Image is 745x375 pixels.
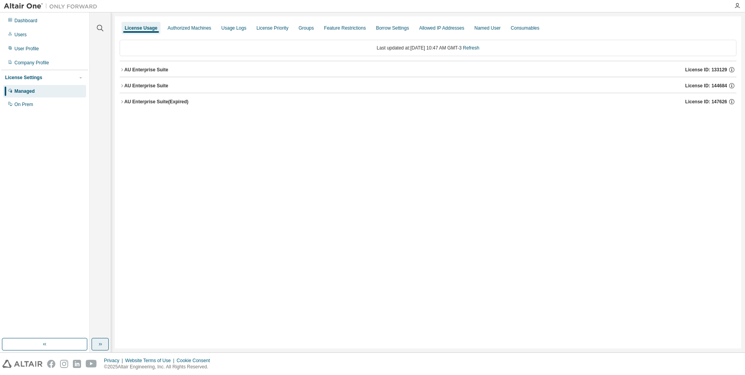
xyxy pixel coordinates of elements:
div: Privacy [104,357,125,364]
div: AU Enterprise Suite (Expired) [124,99,189,105]
img: youtube.svg [86,360,97,368]
div: License Settings [5,74,42,81]
div: Website Terms of Use [125,357,177,364]
img: altair_logo.svg [2,360,42,368]
div: License Priority [256,25,288,31]
div: Cookie Consent [177,357,214,364]
a: Refresh [463,45,479,51]
div: Authorized Machines [168,25,211,31]
p: © 2025 Altair Engineering, Inc. All Rights Reserved. [104,364,215,370]
span: License ID: 133129 [685,67,727,73]
img: linkedin.svg [73,360,81,368]
div: Consumables [511,25,539,31]
button: AU Enterprise SuiteLicense ID: 144684 [120,77,736,94]
div: Usage Logs [221,25,246,31]
div: Groups [298,25,314,31]
div: Company Profile [14,60,49,66]
div: License Usage [125,25,157,31]
img: instagram.svg [60,360,68,368]
img: facebook.svg [47,360,55,368]
div: Dashboard [14,18,37,24]
img: Altair One [4,2,101,10]
button: AU Enterprise SuiteLicense ID: 133129 [120,61,736,78]
div: Users [14,32,26,38]
span: License ID: 147626 [685,99,727,105]
span: License ID: 144684 [685,83,727,89]
div: Borrow Settings [376,25,409,31]
div: Feature Restrictions [324,25,366,31]
div: Named User [474,25,500,31]
div: On Prem [14,101,33,108]
div: User Profile [14,46,39,52]
div: Allowed IP Addresses [419,25,464,31]
div: Managed [14,88,35,94]
div: AU Enterprise Suite [124,83,168,89]
button: AU Enterprise Suite(Expired)License ID: 147626 [120,93,736,110]
div: Last updated at: [DATE] 10:47 AM GMT-3 [120,40,736,56]
div: AU Enterprise Suite [124,67,168,73]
